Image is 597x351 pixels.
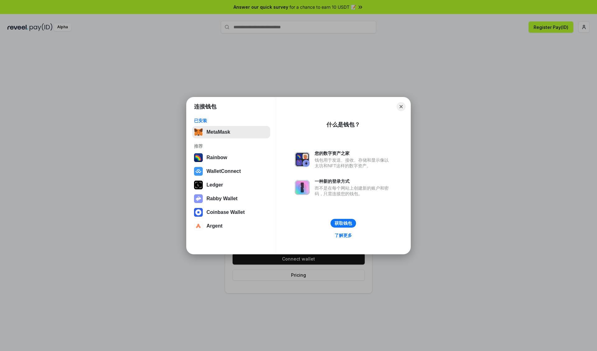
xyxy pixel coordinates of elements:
[194,208,203,217] img: svg+xml,%3Csvg%20width%3D%2228%22%20height%3D%2228%22%20viewBox%3D%220%200%2028%2028%22%20fill%3D...
[192,206,270,219] button: Coinbase Wallet
[206,155,227,160] div: Rainbow
[315,150,392,156] div: 您的数字资产之家
[206,210,245,215] div: Coinbase Wallet
[206,196,238,201] div: Rabby Wallet
[194,118,268,123] div: 已安装
[206,223,223,229] div: Argent
[194,143,268,149] div: 推荐
[194,167,203,176] img: svg+xml,%3Csvg%20width%3D%2228%22%20height%3D%2228%22%20viewBox%3D%220%200%2028%2028%22%20fill%3D...
[295,180,310,195] img: svg+xml,%3Csvg%20xmlns%3D%22http%3A%2F%2Fwww.w3.org%2F2000%2Fsvg%22%20fill%3D%22none%22%20viewBox...
[192,192,270,205] button: Rabby Wallet
[194,153,203,162] img: svg+xml,%3Csvg%20width%3D%22120%22%20height%3D%22120%22%20viewBox%3D%220%200%20120%20120%22%20fil...
[397,102,405,111] button: Close
[315,185,392,196] div: 而不是在每个网站上创建新的账户和密码，只需连接您的钱包。
[194,128,203,136] img: svg+xml,%3Csvg%20fill%3D%22none%22%20height%3D%2233%22%20viewBox%3D%220%200%2035%2033%22%20width%...
[206,129,230,135] div: MetaMask
[331,231,356,239] a: 了解更多
[192,165,270,178] button: WalletConnect
[206,182,223,188] div: Ledger
[295,152,310,167] img: svg+xml,%3Csvg%20xmlns%3D%22http%3A%2F%2Fwww.w3.org%2F2000%2Fsvg%22%20fill%3D%22none%22%20viewBox...
[194,103,216,110] h1: 连接钱包
[335,233,352,238] div: 了解更多
[194,194,203,203] img: svg+xml,%3Csvg%20xmlns%3D%22http%3A%2F%2Fwww.w3.org%2F2000%2Fsvg%22%20fill%3D%22none%22%20viewBox...
[192,151,270,164] button: Rainbow
[315,178,392,184] div: 一种新的登录方式
[206,169,241,174] div: WalletConnect
[315,157,392,169] div: 钱包用于发送、接收、存储和显示像以太坊和NFT这样的数字资产。
[326,121,360,128] div: 什么是钱包？
[192,126,270,138] button: MetaMask
[192,220,270,232] button: Argent
[335,220,352,226] div: 获取钱包
[194,181,203,189] img: svg+xml,%3Csvg%20xmlns%3D%22http%3A%2F%2Fwww.w3.org%2F2000%2Fsvg%22%20width%3D%2228%22%20height%3...
[331,219,356,228] button: 获取钱包
[194,222,203,230] img: svg+xml,%3Csvg%20width%3D%2228%22%20height%3D%2228%22%20viewBox%3D%220%200%2028%2028%22%20fill%3D...
[192,179,270,191] button: Ledger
